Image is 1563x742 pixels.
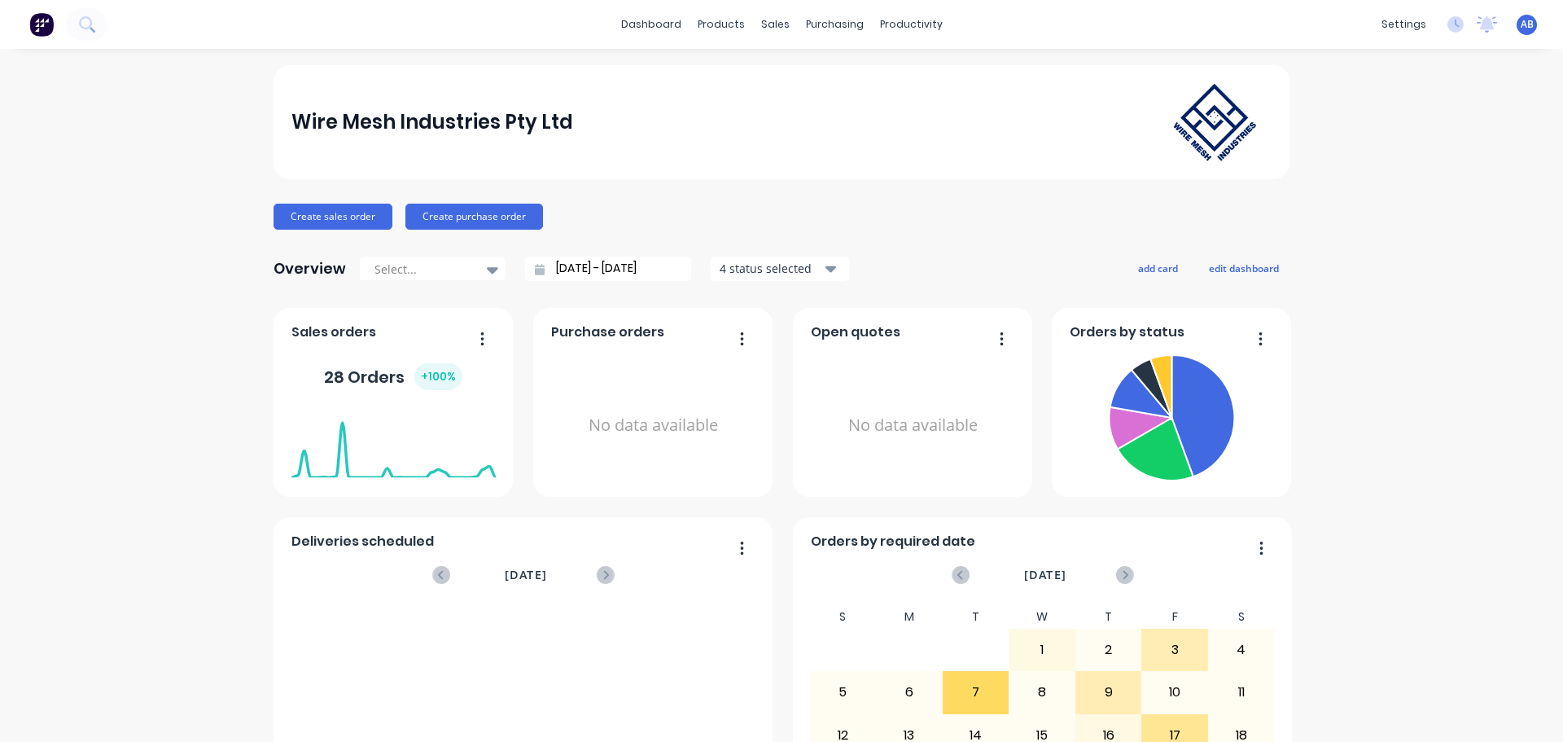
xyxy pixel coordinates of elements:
[753,12,798,37] div: sales
[690,12,753,37] div: products
[1142,672,1207,713] div: 10
[811,349,1015,503] div: No data available
[1075,605,1142,629] div: T
[1373,12,1434,37] div: settings
[291,106,573,138] div: Wire Mesh Industries Pty Ltd
[1209,672,1274,713] div: 11
[811,672,876,713] div: 5
[505,566,547,584] span: [DATE]
[810,605,877,629] div: S
[1076,672,1141,713] div: 9
[811,323,900,342] span: Open quotes
[414,363,462,390] div: + 100 %
[876,605,943,629] div: M
[1009,630,1075,670] div: 1
[720,260,822,277] div: 4 status selected
[291,323,376,342] span: Sales orders
[405,204,543,230] button: Create purchase order
[798,12,872,37] div: purchasing
[877,672,942,713] div: 6
[1009,672,1075,713] div: 8
[551,349,755,503] div: No data available
[1076,630,1141,670] div: 2
[1208,605,1275,629] div: S
[1141,605,1208,629] div: F
[1070,323,1184,342] span: Orders by status
[1209,630,1274,670] div: 4
[324,363,462,390] div: 28 Orders
[1198,257,1289,279] button: edit dashboard
[1009,605,1075,629] div: W
[29,12,54,37] img: Factory
[274,252,346,285] div: Overview
[1127,257,1189,279] button: add card
[1142,630,1207,670] div: 3
[711,257,849,281] button: 4 status selected
[613,12,690,37] a: dashboard
[1521,17,1534,32] span: AB
[274,204,392,230] button: Create sales order
[551,323,664,342] span: Purchase orders
[872,12,951,37] div: productivity
[1158,68,1272,177] img: Wire Mesh Industries Pty Ltd
[943,672,1009,713] div: 7
[811,532,975,551] span: Orders by required date
[943,605,1009,629] div: T
[1024,566,1066,584] span: [DATE]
